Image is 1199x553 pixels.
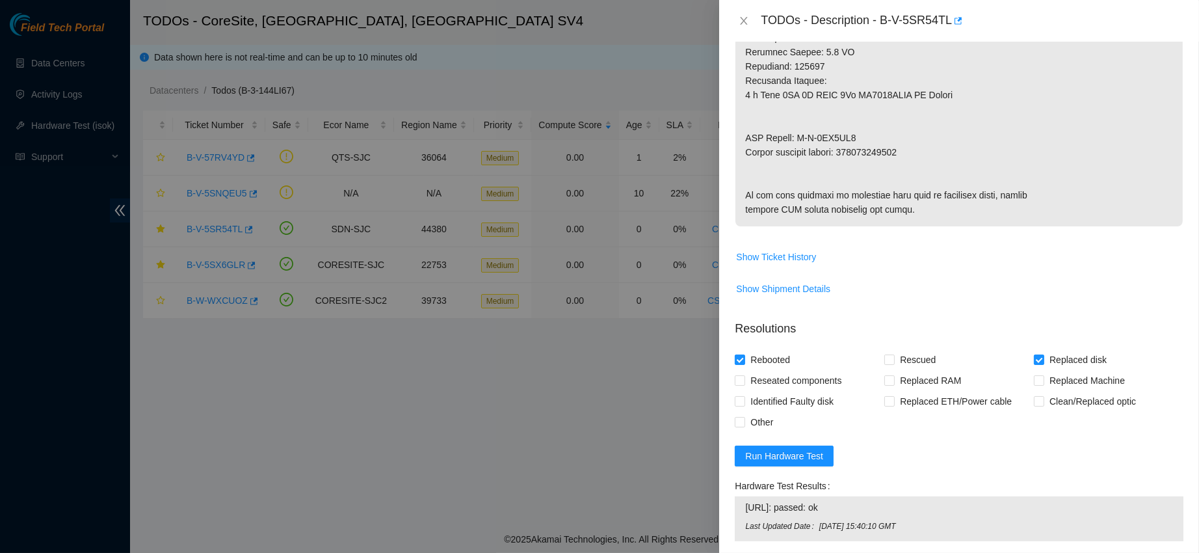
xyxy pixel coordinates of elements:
[735,310,1183,338] p: Resolutions
[745,500,1173,515] span: [URL]: passed: ok
[745,520,819,533] span: Last Updated Date
[735,476,835,496] label: Hardware Test Results
[1044,391,1141,412] span: Clean/Replaced optic
[736,250,816,264] span: Show Ticket History
[745,391,839,412] span: Identified Faulty disk
[895,349,941,370] span: Rescued
[735,247,817,267] button: Show Ticket History
[745,370,847,391] span: Reseated components
[745,412,778,433] span: Other
[745,349,795,370] span: Rebooted
[739,16,749,26] span: close
[745,449,823,463] span: Run Hardware Test
[895,370,966,391] span: Replaced RAM
[895,391,1017,412] span: Replaced ETH/Power cable
[1044,370,1130,391] span: Replaced Machine
[735,278,831,299] button: Show Shipment Details
[735,446,834,466] button: Run Hardware Test
[761,10,1183,31] div: TODOs - Description - B-V-5SR54TL
[819,520,1173,533] span: [DATE] 15:40:10 GMT
[736,282,830,296] span: Show Shipment Details
[735,15,753,27] button: Close
[1044,349,1112,370] span: Replaced disk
